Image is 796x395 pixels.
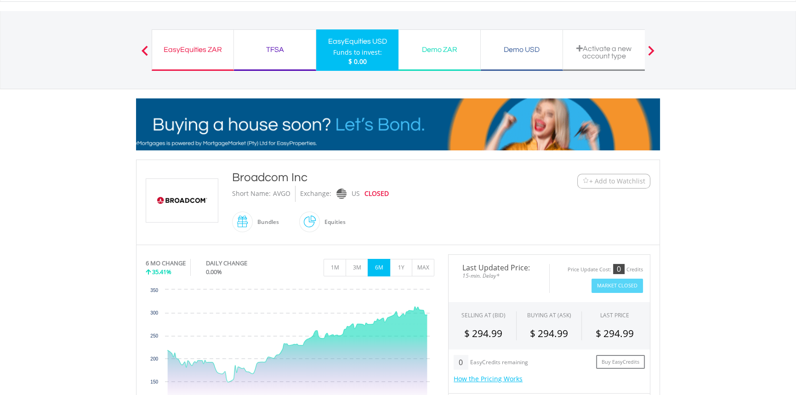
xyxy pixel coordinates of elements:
[150,288,158,293] text: 350
[333,48,382,57] div: Funds to invest:
[206,268,222,276] span: 0.00%
[150,333,158,338] text: 250
[530,327,568,340] span: $ 294.99
[455,271,542,280] span: 15-min. Delay*
[150,356,158,361] text: 200
[527,311,571,319] span: BUYING AT (ASK)
[336,189,347,199] img: nasdaq.png
[300,186,331,202] div: Exchange:
[352,186,360,202] div: US
[470,359,528,367] div: EasyCredits remaining
[368,259,390,276] button: 6M
[346,259,368,276] button: 3M
[596,355,645,369] a: Buy EasyCredits
[232,169,521,186] div: Broadcom Inc
[348,57,367,66] span: $ 0.00
[486,43,557,56] div: Demo USD
[148,179,216,222] img: EQU.US.AVGO.png
[239,43,310,56] div: TFSA
[273,186,290,202] div: AVGO
[591,279,643,293] button: Market Closed
[322,35,393,48] div: EasyEquities USD
[136,98,660,150] img: EasyMortage Promotion Banner
[568,266,611,273] div: Price Update Cost:
[455,264,542,271] span: Last Updated Price:
[412,259,434,276] button: MAX
[569,45,639,60] div: Activate a new account type
[150,310,158,315] text: 300
[626,266,643,273] div: Credits
[150,379,158,384] text: 150
[324,259,346,276] button: 1M
[152,268,171,276] span: 35.41%
[461,311,506,319] div: SELLING AT (BID)
[146,259,186,268] div: 6 MO CHANGE
[158,43,228,56] div: EasyEquities ZAR
[464,327,502,340] span: $ 294.99
[454,355,468,370] div: 0
[320,211,346,233] div: Equities
[589,177,645,186] span: + Add to Watchlist
[600,311,629,319] div: LAST PRICE
[364,186,389,202] div: CLOSED
[206,259,278,268] div: DAILY CHANGE
[454,374,523,383] a: How the Pricing Works
[253,211,279,233] div: Bundles
[232,186,271,202] div: Short Name:
[596,327,634,340] span: $ 294.99
[390,259,412,276] button: 1Y
[404,43,475,56] div: Demo ZAR
[613,264,625,274] div: 0
[582,177,589,184] img: Watchlist
[577,174,650,189] button: Watchlist + Add to Watchlist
